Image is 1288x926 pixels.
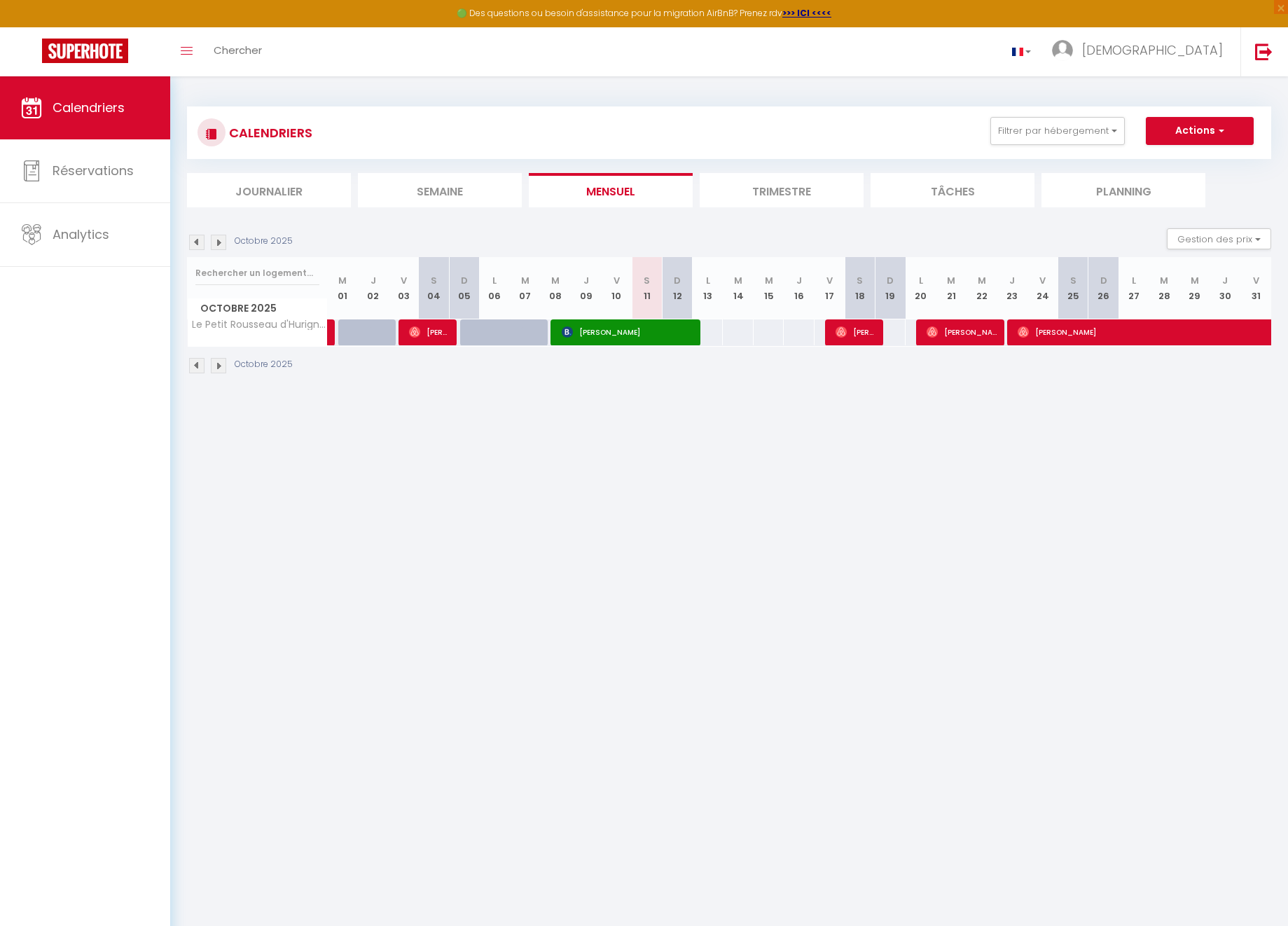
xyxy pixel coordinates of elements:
[936,257,967,319] th: 21
[997,257,1027,319] th: 23
[614,274,620,287] abbr: V
[1149,257,1179,319] th: 28
[765,274,773,287] abbr: M
[1191,274,1199,287] abbr: M
[1070,274,1076,287] abbr: S
[693,257,723,319] th: 13
[1009,274,1015,287] abbr: J
[674,274,681,287] abbr: D
[583,274,589,287] abbr: J
[1253,274,1259,287] abbr: V
[203,27,272,76] a: Chercher
[1167,228,1271,249] button: Gestion des prix
[662,257,692,319] th: 12
[782,7,831,19] a: >>> ICI <<<<
[358,257,388,319] th: 02
[1052,40,1073,61] img: ...
[53,162,134,179] span: Réservations
[947,274,955,287] abbr: M
[723,257,753,319] th: 14
[875,257,906,319] th: 19
[1058,257,1088,319] th: 25
[521,274,529,287] abbr: M
[190,319,330,330] span: Le Petit Rousseau d'Hurigny 4*
[431,274,437,287] abbr: S
[480,257,510,319] th: 06
[42,39,128,63] img: Super Booking
[784,257,814,319] th: 16
[1088,257,1119,319] th: 26
[338,274,347,287] abbr: M
[632,257,662,319] th: 11
[371,274,376,287] abbr: J
[700,173,864,207] li: Trimestre
[887,274,894,287] abbr: D
[1100,274,1107,287] abbr: D
[235,358,293,371] p: Octobre 2025
[836,319,875,345] span: [PERSON_NAME]
[978,274,986,287] abbr: M
[826,274,833,287] abbr: V
[419,257,449,319] th: 04
[388,257,418,319] th: 03
[551,274,560,287] abbr: M
[53,99,125,116] span: Calendriers
[226,117,312,148] h3: CALENDRIERS
[571,257,601,319] th: 09
[461,274,468,287] abbr: D
[815,257,845,319] th: 17
[871,173,1034,207] li: Tâches
[706,274,710,287] abbr: L
[529,173,693,207] li: Mensuel
[1146,117,1254,145] button: Actions
[214,43,262,57] span: Chercher
[1240,257,1271,319] th: 31
[358,173,522,207] li: Semaine
[644,274,650,287] abbr: S
[990,117,1125,145] button: Filtrer par hébergement
[1027,257,1058,319] th: 24
[195,261,319,286] input: Rechercher un logement...
[541,257,571,319] th: 08
[1132,274,1136,287] abbr: L
[1210,257,1240,319] th: 30
[1082,41,1223,59] span: [DEMOGRAPHIC_DATA]
[1160,274,1168,287] abbr: M
[919,274,923,287] abbr: L
[857,274,863,287] abbr: S
[734,274,742,287] abbr: M
[1041,173,1205,207] li: Planning
[187,173,351,207] li: Journalier
[449,257,479,319] th: 05
[602,257,632,319] th: 10
[492,274,497,287] abbr: L
[927,319,997,345] span: [PERSON_NAME]
[845,257,875,319] th: 18
[409,319,449,345] span: [PERSON_NAME]
[188,298,327,319] span: Octobre 2025
[1179,257,1210,319] th: 29
[1119,257,1149,319] th: 27
[562,319,692,345] span: [PERSON_NAME]
[235,235,293,248] p: Octobre 2025
[328,257,358,319] th: 01
[796,274,802,287] abbr: J
[510,257,540,319] th: 07
[1255,43,1273,60] img: logout
[1039,274,1046,287] abbr: V
[754,257,784,319] th: 15
[967,257,997,319] th: 22
[1041,27,1240,76] a: ... [DEMOGRAPHIC_DATA]
[1222,274,1228,287] abbr: J
[53,226,109,243] span: Analytics
[401,274,407,287] abbr: V
[906,257,936,319] th: 20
